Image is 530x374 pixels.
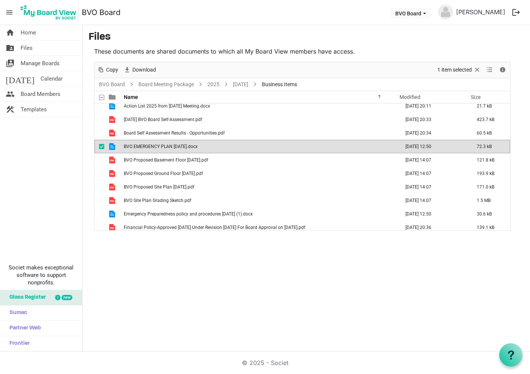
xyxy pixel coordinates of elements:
span: Emergency Preparedness policy and procedures [DATE] (1).docx [124,211,253,217]
span: BVO Site Plan Grading Sketch.pdf [124,198,191,203]
td: August 25, 2025 20:36 column header Modified [398,221,469,234]
span: 1 item selected [437,65,473,75]
span: people [6,87,15,102]
td: is template cell column header type [104,180,122,194]
td: 423.7 kB is template cell column header Size [469,113,510,126]
span: Home [21,25,36,40]
td: 121.8 kB is template cell column header Size [469,153,510,167]
td: is template cell column header type [104,99,122,113]
td: checkbox [95,99,104,113]
span: Frontier [6,336,30,351]
span: Name [124,94,138,100]
td: BVO Proposed Basement Floor 2025-08-25.pdf is template cell column header Name [122,153,398,167]
td: August 28, 2025 12:50 column header Modified [398,140,469,153]
span: folder_shared [6,40,15,55]
div: Details [496,62,509,78]
button: logout [508,4,524,20]
div: Download [121,62,159,78]
td: August 26, 2025 14:07 column header Modified [398,194,469,207]
td: is template cell column header type [104,126,122,140]
span: BVO Proposed Ground Floor [DATE].pdf [124,171,203,176]
td: 72.3 kB is template cell column header Size [469,140,510,153]
span: switch_account [6,56,15,71]
span: Board Self Assessment Results - Opportunities.pdf [124,130,225,136]
button: BVO Board dropdownbutton [390,8,431,18]
span: Business Items [260,80,299,89]
button: Download [122,65,158,75]
td: is template cell column header type [104,140,122,153]
span: Partner Web [6,321,41,336]
span: BVO EMERGENCY PLAN [DATE].docx [124,144,198,149]
div: new [62,295,72,300]
a: Board Meeting Package [137,80,195,89]
td: August 26, 2025 14:07 column header Modified [398,167,469,180]
td: Board Self Assessment Results - Opportunities.pdf is template cell column header Name [122,126,398,140]
span: Manage Boards [21,56,60,71]
td: August 28, 2025 12:50 column header Modified [398,207,469,221]
td: is template cell column header type [104,113,122,126]
td: BVO EMERGENCY PLAN August 25, 2025.docx is template cell column header Name [122,140,398,153]
p: These documents are shared documents to which all My Board View members have access. [94,47,510,56]
a: © 2025 - Societ [242,359,288,367]
span: BVO Proposed Site Plan [DATE].pdf [124,184,194,190]
span: Calendar [41,71,63,86]
a: My Board View Logo [18,3,82,22]
span: Download [132,65,157,75]
td: is template cell column header type [104,207,122,221]
span: Societ makes exceptional software to support nonprofits. [3,264,79,286]
span: Glass Register [6,290,46,305]
td: 171.0 kB is template cell column header Size [469,180,510,194]
div: Copy [95,62,121,78]
span: menu [2,5,17,19]
td: is template cell column header type [104,221,122,234]
span: [DATE] [6,71,35,86]
td: April 2025 BVO Board Self-Assessment.pdf is template cell column header Name [122,113,398,126]
span: Action List 2025 from [DATE] Meeting.docx [124,103,210,109]
td: checkbox [95,180,104,194]
span: Size [471,94,481,100]
div: Clear selection [435,62,483,78]
td: BVO Proposed Ground Floor 2025-08-25.pdf is template cell column header Name [122,167,398,180]
span: BVO Proposed Basement Floor [DATE].pdf [124,157,208,163]
td: is template cell column header type [104,153,122,167]
td: is template cell column header type [104,167,122,180]
td: August 26, 2025 14:07 column header Modified [398,153,469,167]
td: August 25, 2025 20:11 column header Modified [398,99,469,113]
td: 21.7 kB is template cell column header Size [469,99,510,113]
a: [PERSON_NAME] [453,4,508,19]
td: August 25, 2025 20:33 column header Modified [398,113,469,126]
a: BVO Board [98,80,126,89]
td: August 25, 2025 20:34 column header Modified [398,126,469,140]
span: Board Members [21,87,60,102]
td: Action List 2025 from June 26, 2025 Meeting.docx is template cell column header Name [122,99,398,113]
h3: Files [89,31,524,44]
button: Selection [436,65,482,75]
td: is template cell column header type [104,194,122,207]
span: home [6,25,15,40]
td: checkbox [95,153,104,167]
button: Details [498,65,508,75]
a: BVO Board [82,5,120,20]
span: [DATE] BVO Board Self-Assessment.pdf [124,117,202,122]
td: BVO Proposed Site Plan 2025-08-25.pdf is template cell column header Name [122,180,398,194]
span: Templates [21,102,47,117]
a: [DATE] [231,80,250,89]
td: 1.5 MB is template cell column header Size [469,194,510,207]
a: 2025 [206,80,221,89]
button: View dropdownbutton [485,65,494,75]
img: no-profile-picture.svg [438,4,453,19]
span: Files [21,40,33,55]
td: checkbox [95,207,104,221]
td: 193.9 kB is template cell column header Size [469,167,510,180]
td: 139.1 kB is template cell column header Size [469,221,510,234]
td: August 26, 2025 14:07 column header Modified [398,180,469,194]
td: Emergency Preparedness policy and procedures June 19 2025 (1).docx is template cell column header... [122,207,398,221]
div: View [483,62,496,78]
span: Copy [105,65,119,75]
span: Financial Policy-Approved [DATE] Under Revision [DATE] For Board Approval on [DATE].pdf [124,225,305,230]
td: checkbox [95,221,104,234]
img: My Board View Logo [18,3,79,22]
span: construction [6,102,15,117]
span: Sumac [6,305,27,320]
td: Financial Policy-Approved Aug 2023 Under Revision July 2025 For Board Approval on Aug 28 2025.pdf... [122,221,398,234]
